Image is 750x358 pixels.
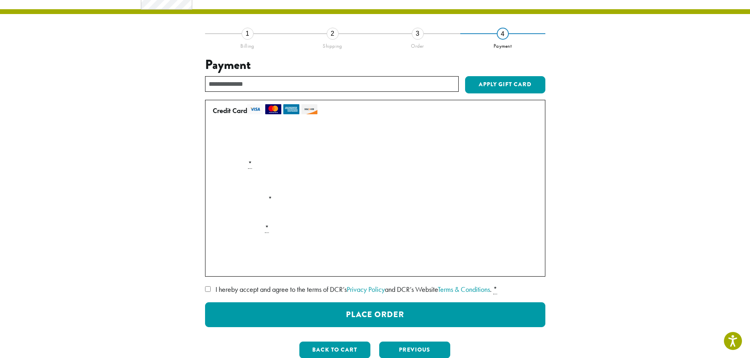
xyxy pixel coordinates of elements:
input: I hereby accept and agree to the terms of DCR’sPrivacy Policyand DCR’s WebsiteTerms & Conditions. * [205,286,211,292]
label: Credit Card [213,104,535,117]
abbr: required [493,285,497,294]
abbr: required [248,159,252,169]
div: Shipping [290,40,375,49]
div: 1 [242,28,254,40]
abbr: required [265,223,269,233]
a: Terms & Conditions [438,285,490,294]
span: I hereby accept and agree to the terms of DCR’s and DCR’s Website . [215,285,492,294]
div: Billing [205,40,290,49]
div: Order [375,40,460,49]
h3: Payment [205,57,545,73]
img: amex [283,104,299,114]
img: mastercard [265,104,281,114]
div: 2 [327,28,339,40]
div: 4 [497,28,509,40]
img: visa [247,104,263,114]
img: discover [301,104,317,114]
div: 3 [412,28,424,40]
a: Privacy Policy [347,285,385,294]
div: Payment [460,40,545,49]
button: Place Order [205,302,545,327]
button: Apply Gift Card [465,76,545,94]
